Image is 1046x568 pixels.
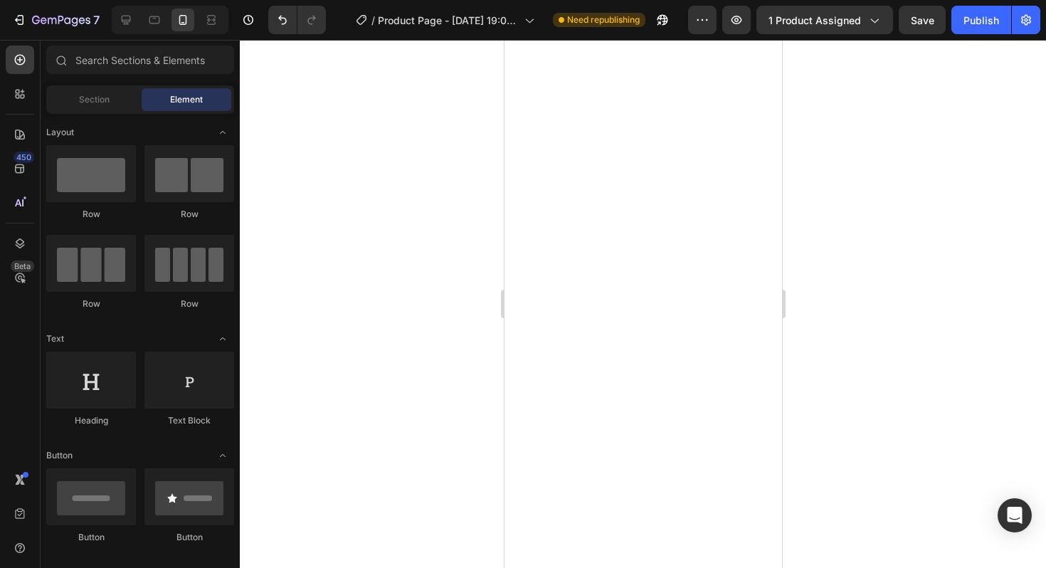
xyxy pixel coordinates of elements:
[768,13,861,28] span: 1 product assigned
[46,449,73,462] span: Button
[144,531,234,544] div: Button
[170,93,203,106] span: Element
[211,444,234,467] span: Toggle open
[211,121,234,144] span: Toggle open
[46,208,136,221] div: Row
[899,6,946,34] button: Save
[46,414,136,427] div: Heading
[144,414,234,427] div: Text Block
[79,93,110,106] span: Section
[998,498,1032,532] div: Open Intercom Messenger
[951,6,1011,34] button: Publish
[93,11,100,28] p: 7
[11,261,34,272] div: Beta
[378,13,519,28] span: Product Page - [DATE] 19:00:06
[211,327,234,350] span: Toggle open
[756,6,893,34] button: 1 product assigned
[144,208,234,221] div: Row
[46,298,136,310] div: Row
[46,531,136,544] div: Button
[6,6,106,34] button: 7
[268,6,326,34] div: Undo/Redo
[46,332,64,345] span: Text
[144,298,234,310] div: Row
[963,13,999,28] div: Publish
[911,14,934,26] span: Save
[46,46,234,74] input: Search Sections & Elements
[504,40,782,568] iframe: Design area
[371,13,375,28] span: /
[567,14,640,26] span: Need republishing
[14,152,34,163] div: 450
[46,126,74,139] span: Layout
